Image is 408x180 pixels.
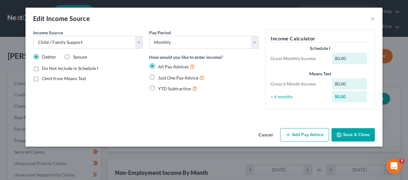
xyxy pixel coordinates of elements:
[158,75,198,80] span: Just One Pay Advice
[158,64,189,69] span: All Pay Advices
[42,54,56,59] span: Debtor
[331,128,375,142] button: Save & Close
[370,15,375,22] button: ×
[73,54,87,59] span: Spouse
[332,53,367,64] div: $0.00
[33,14,90,23] div: Edit Income Source
[267,93,329,100] div: ÷ 6 months
[332,91,367,102] div: $0.00
[267,81,329,87] div: Gross 6 Month Income
[386,158,402,174] iframe: Intercom live chat
[253,129,278,142] button: Cancel
[280,128,329,142] button: Add Pay Advice
[149,54,223,60] label: How would you like to enter income?
[267,55,329,62] div: Gross Monthly Income
[271,71,369,77] div: Means Test
[33,30,63,35] span: Income Source
[399,158,404,163] span: 5
[158,86,191,91] span: YTD Subtraction
[332,78,367,90] div: $0.00
[271,45,369,52] div: Schedule I
[271,35,369,43] h5: Income Calculator
[149,29,171,36] label: Pay Period
[42,76,86,81] span: Omit from Means Test
[42,66,98,71] span: Do Not Include in Schedule I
